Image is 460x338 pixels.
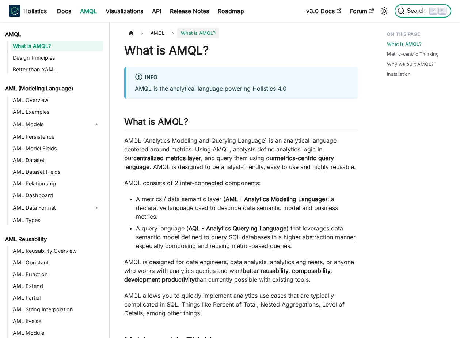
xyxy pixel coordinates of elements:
[9,5,47,17] a: HolisticsHolistics
[11,304,103,315] a: AML String Interpolation
[135,84,349,93] p: AMQL is the analytical language powering Holistics 4.0
[3,234,103,244] a: AML Reusability
[11,328,103,338] a: AML Module
[387,41,422,48] a: What is AMQL?
[135,73,349,82] div: info
[302,5,346,17] a: v3.0 Docs
[11,155,103,165] a: AML Dataset
[189,225,286,232] strong: AQL - Analytics Querying Language
[76,5,101,17] a: AMQL
[124,116,358,130] h2: What is AMQL?
[11,107,103,117] a: AML Examples
[124,258,358,284] p: AMQL is designed for data engineers, data analysts, analytics engineers, or anyone who works with...
[11,95,103,105] a: AML Overview
[439,7,446,14] kbd: K
[11,167,103,177] a: AML Dataset Fields
[11,215,103,225] a: AML Types
[11,179,103,189] a: AML Relationship
[11,293,103,303] a: AML Partial
[346,5,378,17] a: Forum
[11,269,103,279] a: AML Function
[177,28,219,38] span: What is AMQL?
[101,5,148,17] a: Visualizations
[430,7,437,14] kbd: ⌘
[405,8,430,14] span: Search
[136,195,358,221] li: A metrics / data semantic layer ( ): a declarative language used to describe data semantic model ...
[11,258,103,268] a: AML Constant
[53,5,76,17] a: Docs
[133,154,201,162] strong: centralized metrics layer
[124,28,358,38] nav: Breadcrumbs
[11,132,103,142] a: AML Persistence
[11,202,90,214] a: AML Data Format
[11,119,90,130] a: AML Models
[225,195,325,203] strong: AML - Analytics Modeling Language
[136,224,358,250] li: A query language ( ) that leverages data semantic model defined to query SQL databases in a highe...
[124,291,358,318] p: AMQL allows you to quickly implement analytics use cases that are typically complicated in SQL. T...
[11,190,103,200] a: AML Dashboard
[11,143,103,154] a: AML Model Fields
[387,61,434,68] a: Why we built AMQL?
[166,5,213,17] a: Release Notes
[11,64,103,75] a: Better than YAML
[387,71,411,78] a: Installation
[3,29,103,40] a: AMQL
[124,179,358,187] p: AMQL consists of 2 inter-connected components:
[395,4,451,18] button: Search (Command+K)
[124,28,138,38] a: Home page
[379,5,390,17] button: Switch between dark and light mode (currently light mode)
[23,7,47,15] b: Holistics
[11,41,103,51] a: What is AMQL?
[90,119,103,130] button: Expand sidebar category 'AML Models'
[3,83,103,94] a: AML (Modeling Language)
[9,5,20,17] img: Holistics
[213,5,248,17] a: Roadmap
[124,136,358,171] p: AMQL (Analytics Modeling and Querying Language) is an analytical language centered around metrics...
[11,53,103,63] a: Design Principles
[148,5,166,17] a: API
[11,316,103,326] a: AML If-else
[90,202,103,214] button: Expand sidebar category 'AML Data Format'
[11,246,103,256] a: AML Reusability Overview
[11,281,103,291] a: AML Extend
[124,43,358,58] h1: What is AMQL?
[387,50,439,57] a: Metric-centric Thinking
[147,28,168,38] span: AMQL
